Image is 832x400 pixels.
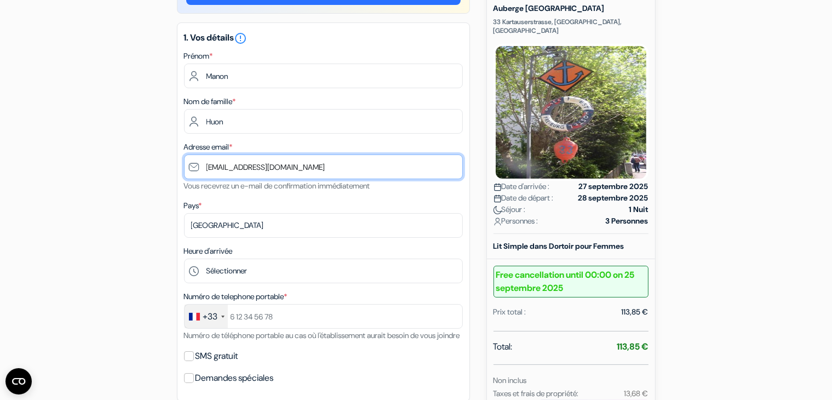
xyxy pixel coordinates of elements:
[494,388,579,398] small: Taxes et frais de propriété:
[494,266,649,298] b: Free cancellation until 00:00 on 25 septembre 2025
[184,200,202,212] label: Pays
[494,306,526,318] div: Prix total :
[578,192,649,204] strong: 28 septembre 2025
[196,370,274,386] label: Demandes spéciales
[494,181,550,192] span: Date d'arrivée :
[184,155,463,179] input: Entrer adresse e-mail
[184,141,233,153] label: Adresse email
[184,304,463,329] input: 6 12 34 56 78
[617,341,649,352] strong: 113,85 €
[494,204,526,215] span: Séjour :
[494,340,513,353] span: Total:
[624,388,648,398] small: 13,68 €
[234,32,248,45] i: error_outline
[234,32,248,43] a: error_outline
[184,181,370,191] small: Vous recevrez un e-mail de confirmation immédiatement
[494,218,502,226] img: user_icon.svg
[494,375,527,385] small: Non inclus
[184,50,213,62] label: Prénom
[196,348,238,364] label: SMS gratuit
[494,241,624,251] b: Lit Simple dans Dortoir pour Femmes
[184,96,236,107] label: Nom de famille
[184,330,460,340] small: Numéro de téléphone portable au cas où l'établissement aurait besoin de vous joindre
[494,195,502,203] img: calendar.svg
[184,245,233,257] label: Heure d'arrivée
[184,291,288,302] label: Numéro de telephone portable
[606,215,649,227] strong: 3 Personnes
[579,181,649,192] strong: 27 septembre 2025
[494,18,649,35] p: 33 Kartauserstrasse, [GEOGRAPHIC_DATA], [GEOGRAPHIC_DATA]
[184,109,463,134] input: Entrer le nom de famille
[622,306,649,318] div: 113,85 €
[494,206,502,214] img: moon.svg
[185,305,228,328] div: France: +33
[494,192,554,204] span: Date de départ :
[494,183,502,191] img: calendar.svg
[629,204,649,215] strong: 1 Nuit
[494,4,649,13] h5: Auberge [GEOGRAPHIC_DATA]
[5,368,32,395] button: Ouvrir le widget CMP
[494,215,538,227] span: Personnes :
[203,310,218,323] div: +33
[184,32,463,45] h5: 1. Vos détails
[184,64,463,88] input: Entrez votre prénom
